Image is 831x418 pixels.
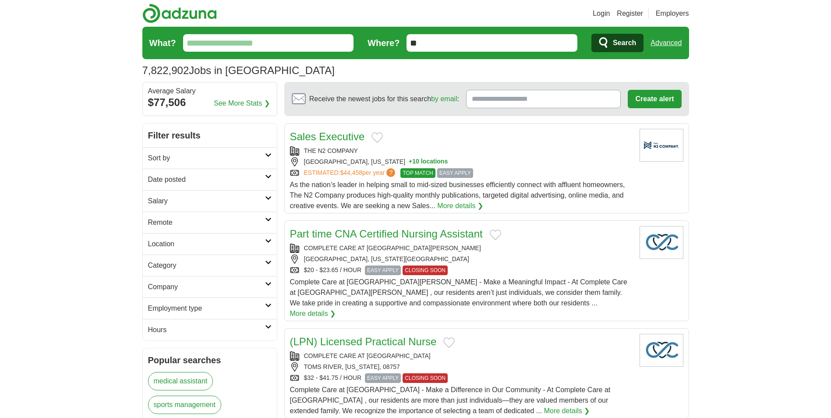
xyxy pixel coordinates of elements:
[143,255,277,276] a: Category
[400,168,435,178] span: TOP MATCH
[148,88,272,95] div: Average Salary
[593,8,610,19] a: Login
[143,233,277,255] a: Location
[148,396,221,414] a: sports management
[143,147,277,169] a: Sort by
[431,95,457,103] a: by email
[386,168,395,177] span: ?
[290,362,633,372] div: TOMS RIVER, [US_STATE], 08757
[290,373,633,383] div: $32 - $41.75 / HOUR
[290,308,336,319] a: More details ❯
[290,386,611,414] span: Complete Care at [GEOGRAPHIC_DATA] - Make a Difference in Our Community - At Complete Care at [GE...
[290,228,483,240] a: Part time CNA Certified Nursing Assistant
[148,239,265,249] h2: Location
[290,255,633,264] div: [GEOGRAPHIC_DATA], [US_STATE][GEOGRAPHIC_DATA]
[640,226,683,259] img: Company logo
[640,334,683,367] img: Company logo
[143,190,277,212] a: Salary
[148,325,265,335] h2: Hours
[290,278,627,307] span: Complete Care at [GEOGRAPHIC_DATA][PERSON_NAME] - Make a Meaningful Impact - At Complete Care at ...
[148,303,265,314] h2: Employment type
[148,260,265,271] h2: Category
[214,98,270,109] a: See More Stats ❯
[290,181,625,209] span: As the nation’s leader in helping small to mid-sized businesses efficiently connect with affluent...
[290,351,633,361] div: COMPLETE CARE AT [GEOGRAPHIC_DATA]
[443,337,455,348] button: Add to favorite jobs
[142,4,217,23] img: Adzuna logo
[591,34,644,52] button: Search
[142,63,189,78] span: 7,822,902
[437,168,473,178] span: EASY APPLY
[544,406,590,416] a: More details ❯
[656,8,689,19] a: Employers
[403,266,448,275] span: CLOSING SOON
[628,90,681,108] button: Create alert
[437,201,483,211] a: More details ❯
[490,230,501,240] button: Add to favorite jobs
[143,276,277,298] a: Company
[368,36,400,50] label: Where?
[309,94,459,104] span: Receive the newest jobs for this search :
[148,174,265,185] h2: Date posted
[617,8,643,19] a: Register
[143,319,277,340] a: Hours
[365,266,401,275] span: EASY APPLY
[640,129,683,162] img: Company logo
[409,157,412,166] span: +
[148,153,265,163] h2: Sort by
[409,157,448,166] button: +10 locations
[403,373,448,383] span: CLOSING SOON
[148,354,272,367] h2: Popular searches
[290,146,633,156] div: THE N2 COMPANY
[148,217,265,228] h2: Remote
[613,34,636,52] span: Search
[148,282,265,292] h2: Company
[148,196,265,206] h2: Salary
[365,373,401,383] span: EASY APPLY
[148,95,272,110] div: $77,506
[651,34,682,52] a: Advanced
[143,169,277,190] a: Date posted
[290,131,365,142] a: Sales Executive
[290,266,633,275] div: $20 - $23.65 / HOUR
[290,157,633,166] div: [GEOGRAPHIC_DATA], [US_STATE]
[304,168,397,178] a: ESTIMATED:$44,458per year?
[148,372,213,390] a: medical assistant
[143,124,277,147] h2: Filter results
[149,36,176,50] label: What?
[371,132,383,143] button: Add to favorite jobs
[143,298,277,319] a: Employment type
[142,64,335,76] h1: Jobs in [GEOGRAPHIC_DATA]
[290,244,633,253] div: COMPLETE CARE AT [GEOGRAPHIC_DATA][PERSON_NAME]
[143,212,277,233] a: Remote
[340,169,362,176] span: $44,458
[290,336,437,347] a: (LPN) Licensed Practical Nurse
